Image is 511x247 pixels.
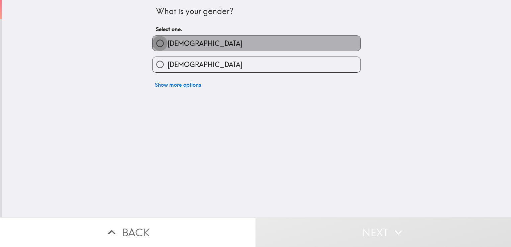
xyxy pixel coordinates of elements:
[156,6,357,17] div: What is your gender?
[152,57,361,72] button: [DEMOGRAPHIC_DATA]
[156,25,357,33] h6: Select one.
[152,36,361,51] button: [DEMOGRAPHIC_DATA]
[152,78,204,91] button: Show more options
[255,217,511,247] button: Next
[168,39,242,48] span: [DEMOGRAPHIC_DATA]
[168,60,242,69] span: [DEMOGRAPHIC_DATA]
